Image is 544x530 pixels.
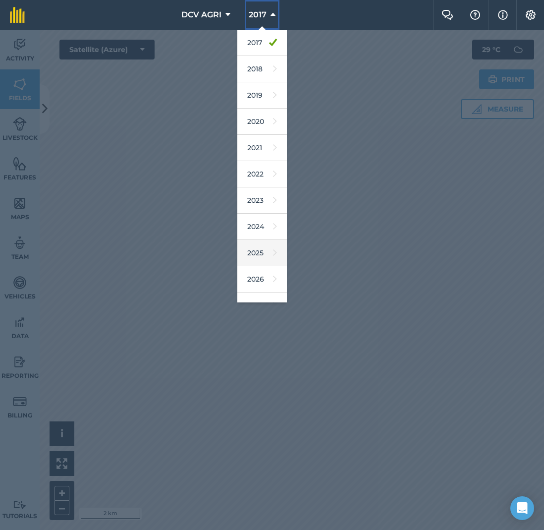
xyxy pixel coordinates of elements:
a: 2024 [237,214,287,240]
a: 2017 [237,30,287,56]
img: svg+xml;base64,PHN2ZyB4bWxucz0iaHR0cDovL3d3dy53My5vcmcvMjAwMC9zdmciIHdpZHRoPSIxNyIgaGVpZ2h0PSIxNy... [498,9,508,21]
a: 2022 [237,161,287,187]
a: 2019 [237,82,287,109]
img: A question mark icon [469,10,481,20]
img: A cog icon [525,10,537,20]
a: 2027 [237,293,287,319]
a: 2023 [237,187,287,214]
img: fieldmargin Logo [10,7,25,23]
span: DCV AGRI [181,9,221,21]
a: 2025 [237,240,287,266]
span: 2017 [249,9,267,21]
a: 2026 [237,266,287,293]
a: 2020 [237,109,287,135]
img: Two speech bubbles overlapping with the left bubble in the forefront [441,10,453,20]
a: 2021 [237,135,287,161]
div: Open Intercom Messenger [510,496,534,520]
a: 2018 [237,56,287,82]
